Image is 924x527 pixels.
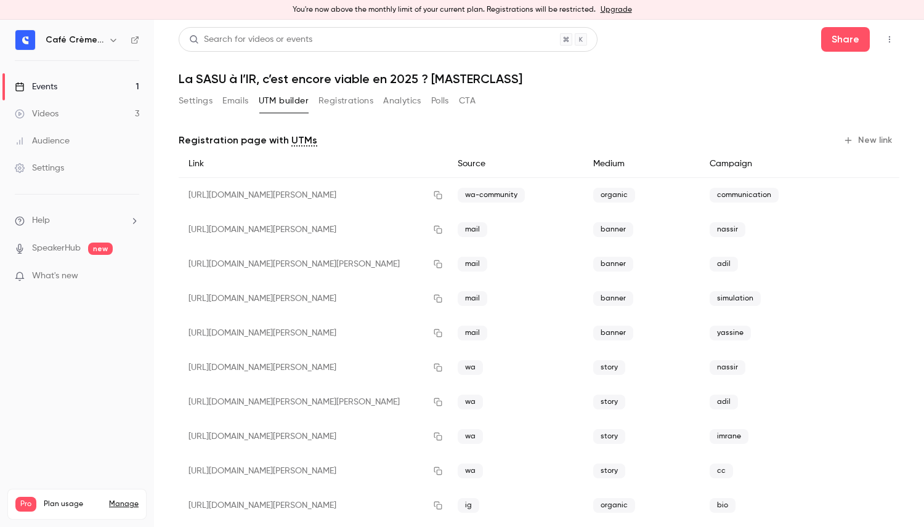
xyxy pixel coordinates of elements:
span: story [593,395,625,409]
span: story [593,429,625,444]
span: yassine [710,326,751,340]
span: Plan usage [44,499,102,509]
div: Audience [15,135,70,147]
span: banner [593,291,633,306]
span: mail [458,222,487,237]
a: SpeakerHub [32,242,81,255]
div: [URL][DOMAIN_NAME][PERSON_NAME] [179,488,448,523]
div: [URL][DOMAIN_NAME][PERSON_NAME] [179,178,448,213]
button: Share [821,27,870,52]
span: wa-community [458,188,525,203]
div: Settings [15,162,64,174]
span: simulation [710,291,761,306]
button: CTA [459,91,476,111]
h6: Café Crème Club [46,34,103,46]
div: Campaign [700,150,838,178]
div: Search for videos or events [189,33,312,46]
span: story [593,360,625,375]
div: Videos [15,108,59,120]
button: Registrations [318,91,373,111]
div: [URL][DOMAIN_NAME][PERSON_NAME] [179,316,448,350]
span: story [593,464,625,478]
span: banner [593,326,633,340]
span: adil [710,395,738,409]
div: Link [179,150,448,178]
span: organic [593,188,635,203]
button: Settings [179,91,213,111]
span: wa [458,395,483,409]
span: wa [458,429,483,444]
span: mail [458,326,487,340]
div: [URL][DOMAIN_NAME][PERSON_NAME] [179,350,448,385]
div: Medium [583,150,700,178]
div: Source [448,150,583,178]
span: Help [32,214,50,227]
button: Polls [431,91,449,111]
div: [URL][DOMAIN_NAME][PERSON_NAME][PERSON_NAME] [179,247,448,281]
button: Analytics [383,91,421,111]
div: [URL][DOMAIN_NAME][PERSON_NAME] [179,212,448,247]
a: Manage [109,499,139,509]
h1: La SASU à l’IR, c’est encore viable en 2025 ? [MASTERCLASS] [179,71,899,86]
span: communication [710,188,779,203]
span: bio [710,498,736,513]
span: mail [458,291,487,306]
span: adil [710,257,738,272]
div: [URL][DOMAIN_NAME][PERSON_NAME] [179,281,448,316]
span: nassir [710,222,745,237]
iframe: Noticeable Trigger [124,271,139,282]
span: organic [593,498,635,513]
span: wa [458,464,483,478]
span: imrane [710,429,748,444]
div: [URL][DOMAIN_NAME][PERSON_NAME] [179,454,448,488]
a: Upgrade [601,5,632,15]
span: Pro [15,497,36,512]
a: UTMs [291,133,317,148]
span: wa [458,360,483,375]
div: Events [15,81,57,93]
button: New link [838,131,899,150]
div: [URL][DOMAIN_NAME][PERSON_NAME][PERSON_NAME] [179,385,448,419]
span: ig [458,498,479,513]
span: nassir [710,360,745,375]
span: banner [593,222,633,237]
span: banner [593,257,633,272]
span: cc [710,464,733,478]
button: Emails [222,91,248,111]
button: UTM builder [259,91,309,111]
img: Café Crème Club [15,30,35,50]
span: new [88,243,113,255]
p: Registration page with [179,133,317,148]
li: help-dropdown-opener [15,214,139,227]
span: mail [458,257,487,272]
span: What's new [32,270,78,283]
div: [URL][DOMAIN_NAME][PERSON_NAME] [179,419,448,454]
